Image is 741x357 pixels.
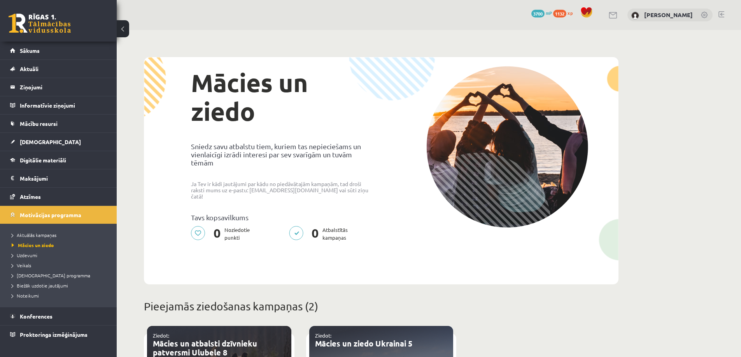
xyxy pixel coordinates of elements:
[12,242,109,249] a: Mācies un ziedo
[12,293,39,299] span: Noteikumi
[9,14,71,33] a: Rīgas 1. Tālmācības vidusskola
[20,96,107,114] legend: Informatīvie ziņojumi
[191,181,375,199] p: Ja Tev ir kādi jautājumi par kādu no piedāvātajām kampaņām, tad droši raksti mums uz e-pastu: [EM...
[10,96,107,114] a: Informatīvie ziņojumi
[12,272,109,279] a: [DEMOGRAPHIC_DATA] programma
[12,262,109,269] a: Veikals
[20,211,81,218] span: Motivācijas programma
[644,11,693,19] a: [PERSON_NAME]
[308,226,322,242] span: 0
[20,78,107,96] legend: Ziņojumi
[10,60,107,78] a: Aktuāli
[12,292,109,299] a: Noteikumi
[568,10,573,16] span: xp
[20,47,40,54] span: Sākums
[10,115,107,132] a: Mācību resursi
[426,66,588,228] img: donation-campaign-image-5f3e0036a0d26d96e48155ce7b942732c76651737588babb5c96924e9bd6788c.png
[10,42,107,59] a: Sākums
[20,331,88,338] span: Proktoringa izmēģinājums
[20,138,81,145] span: [DEMOGRAPHIC_DATA]
[12,282,68,289] span: Biežāk uzdotie jautājumi
[191,142,375,167] p: Sniedz savu atbalstu tiem, kuriem tas nepieciešams un vienlaicīgi izrādi interesi par sev svarīgā...
[20,313,53,320] span: Konferences
[12,242,54,248] span: Mācies un ziedo
[12,272,90,279] span: [DEMOGRAPHIC_DATA] programma
[20,65,39,72] span: Aktuāli
[315,332,331,339] a: Ziedot:
[631,12,639,19] img: Damians Dzina
[191,226,254,242] p: Noziedotie punkti
[10,169,107,187] a: Maksājumi
[210,226,224,242] span: 0
[289,226,352,242] p: Atbalstītās kampaņas
[144,298,618,315] p: Pieejamās ziedošanas kampaņas (2)
[10,206,107,224] a: Motivācijas programma
[315,338,412,348] a: Mācies un ziedo Ukrainai 5
[153,332,169,339] a: Ziedot:
[10,151,107,169] a: Digitālie materiāli
[20,157,66,164] span: Digitālie materiāli
[12,232,109,239] a: Aktuālās kampaņas
[553,10,576,16] a: 1132 xp
[191,68,375,126] h1: Mācies un ziedo
[531,10,552,16] a: 3700 mP
[10,188,107,205] a: Atzīmes
[12,282,109,289] a: Biežāk uzdotie jautājumi
[10,307,107,325] a: Konferences
[531,10,545,17] span: 3700
[12,232,56,238] span: Aktuālās kampaņas
[12,262,31,268] span: Veikals
[10,326,107,343] a: Proktoringa izmēģinājums
[20,169,107,187] legend: Maksājumi
[10,133,107,151] a: [DEMOGRAPHIC_DATA]
[12,252,37,258] span: Uzdevumi
[546,10,552,16] span: mP
[12,252,109,259] a: Uzdevumi
[20,193,41,200] span: Atzīmes
[191,213,375,221] p: Tavs kopsavilkums
[20,120,58,127] span: Mācību resursi
[553,10,566,17] span: 1132
[10,78,107,96] a: Ziņojumi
